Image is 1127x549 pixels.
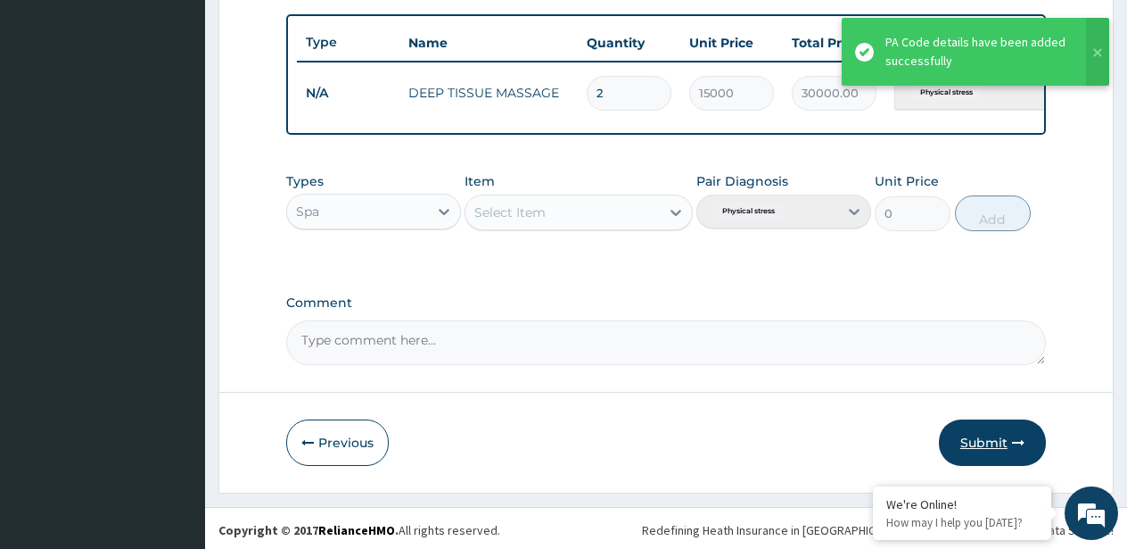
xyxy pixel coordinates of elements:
th: Total Price [783,25,885,61]
button: Add [955,195,1031,231]
th: Name [399,25,578,61]
img: d_794563401_company_1708531726252_794563401 [33,89,72,134]
div: PA Code details have been added successfully [885,33,1069,71]
button: Submit [939,420,1046,466]
td: N/A [297,77,399,110]
label: Item [465,172,495,190]
div: Chat with us now [93,100,300,123]
div: Select Item [474,204,546,221]
div: Minimize live chat window [292,9,335,52]
td: DEEP TISSUE MASSAGE [399,75,578,111]
div: Spa [296,203,319,220]
th: Type [297,26,399,59]
span: We're online! [103,162,246,343]
button: Previous [286,420,389,466]
textarea: Type your message and hit 'Enter' [9,362,340,425]
a: RelianceHMO [318,522,395,538]
label: Unit Price [875,172,939,190]
p: How may I help you today? [886,515,1038,530]
label: Types [286,174,324,189]
label: Pair Diagnosis [696,172,788,190]
label: Comment [286,295,1046,311]
strong: Copyright © 2017 . [218,522,399,538]
th: Quantity [578,25,680,61]
th: Unit Price [680,25,783,61]
div: Redefining Heath Insurance in [GEOGRAPHIC_DATA] using Telemedicine and Data Science! [642,521,1114,539]
div: We're Online! [886,496,1038,512]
